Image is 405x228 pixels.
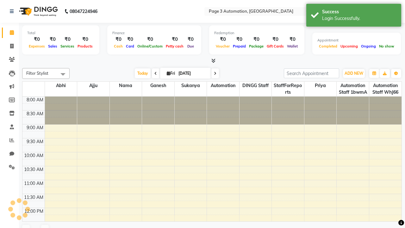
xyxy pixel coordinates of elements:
[369,82,402,96] span: Automation Staff WhJ66
[27,44,47,48] span: Expenses
[247,36,265,43] div: ₹0
[177,69,208,78] input: 2025-10-03
[47,36,59,43] div: ₹0
[285,44,299,48] span: Wallet
[317,44,339,48] span: Completed
[25,124,45,131] div: 9:00 AM
[27,30,94,36] div: Total
[247,44,265,48] span: Package
[214,44,231,48] span: Voucher
[23,180,45,187] div: 11:00 AM
[231,44,247,48] span: Prepaid
[337,82,369,96] span: Automation Staff 1bwmA
[359,44,377,48] span: Ongoing
[345,71,363,76] span: ADD NEW
[339,44,359,48] span: Upcoming
[59,36,76,43] div: ₹0
[164,36,185,43] div: ₹0
[207,82,239,90] span: Automation
[322,9,396,15] div: Success
[124,36,136,43] div: ₹0
[110,82,142,90] span: Nama
[142,82,174,90] span: Ganesh
[214,36,231,43] div: ₹0
[185,36,196,43] div: ₹0
[25,138,45,145] div: 9:30 AM
[136,36,164,43] div: ₹0
[77,82,109,90] span: Ajju
[70,3,97,20] b: 08047224946
[25,111,45,117] div: 8:30 AM
[135,68,151,78] span: Today
[23,194,45,201] div: 11:30 AM
[240,82,272,90] span: DINGG Staff
[112,44,124,48] span: Cash
[265,44,285,48] span: Gift Cards
[165,71,177,76] span: Fri
[136,44,164,48] span: Online/Custom
[112,36,124,43] div: ₹0
[45,82,77,90] span: Abhi
[23,208,45,215] div: 12:00 PM
[377,44,396,48] span: No show
[23,152,45,159] div: 10:00 AM
[27,36,47,43] div: ₹0
[214,30,299,36] div: Redemption
[343,69,365,78] button: ADD NEW
[231,36,247,43] div: ₹0
[284,68,339,78] input: Search Appointment
[59,44,76,48] span: Services
[164,44,185,48] span: Petty cash
[76,36,94,43] div: ₹0
[186,44,196,48] span: Due
[76,44,94,48] span: Products
[23,166,45,173] div: 10:30 AM
[175,82,207,90] span: Sukanya
[16,3,59,20] img: logo
[26,71,48,76] span: Filter Stylist
[304,82,337,90] span: Priya
[272,82,304,96] span: StaffForReports
[124,44,136,48] span: Card
[322,15,396,22] div: Login Successfully.
[285,36,299,43] div: ₹0
[112,30,196,36] div: Finance
[47,44,59,48] span: Sales
[265,36,285,43] div: ₹0
[25,97,45,103] div: 8:00 AM
[317,38,396,43] div: Appointment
